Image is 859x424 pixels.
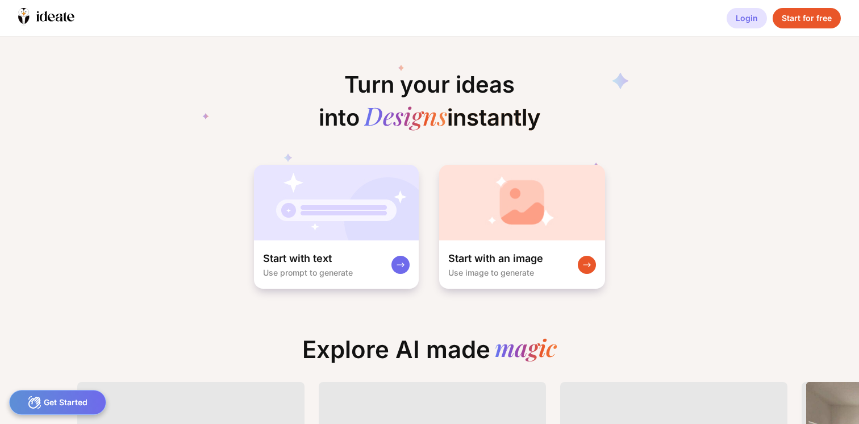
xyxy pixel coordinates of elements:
div: Start for free [773,8,841,28]
div: Use prompt to generate [263,268,353,277]
div: Use image to generate [448,268,534,277]
div: magic [495,335,557,364]
div: Login [727,8,767,28]
div: Start with an image [448,252,543,265]
img: startWithImageCardBg.jpg [439,165,605,240]
div: Get Started [9,390,106,415]
img: startWithTextCardBg.jpg [254,165,419,240]
div: Explore AI made [293,335,566,373]
div: Start with text [263,252,332,265]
